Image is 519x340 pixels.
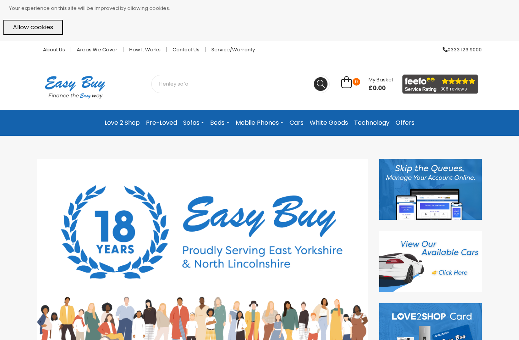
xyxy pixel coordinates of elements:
[3,20,63,35] button: Allow cookies
[167,47,206,52] a: Contact Us
[37,66,113,108] img: Easy Buy
[101,116,143,130] a: Love 2 Shop
[123,47,167,52] a: How it works
[37,47,71,52] a: About Us
[379,159,482,220] img: Discover our App
[392,116,418,130] a: Offers
[143,116,180,130] a: Pre-Loved
[151,75,330,93] input: Search
[351,116,392,130] a: Technology
[180,116,207,130] a: Sofas
[233,116,286,130] a: Mobile Phones
[379,231,482,292] img: Cars
[353,78,360,86] span: 0
[307,116,351,130] a: White Goods
[341,80,393,89] a: 0 My Basket £0.00
[206,47,255,52] a: Service/Warranty
[437,47,482,52] a: 0333 123 9000
[9,3,516,14] p: Your experience on this site will be improved by allowing cookies.
[286,116,307,130] a: Cars
[369,84,393,92] span: £0.00
[71,47,123,52] a: Areas we cover
[207,116,232,130] a: Beds
[369,76,393,83] span: My Basket
[402,75,478,94] img: feefo_logo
